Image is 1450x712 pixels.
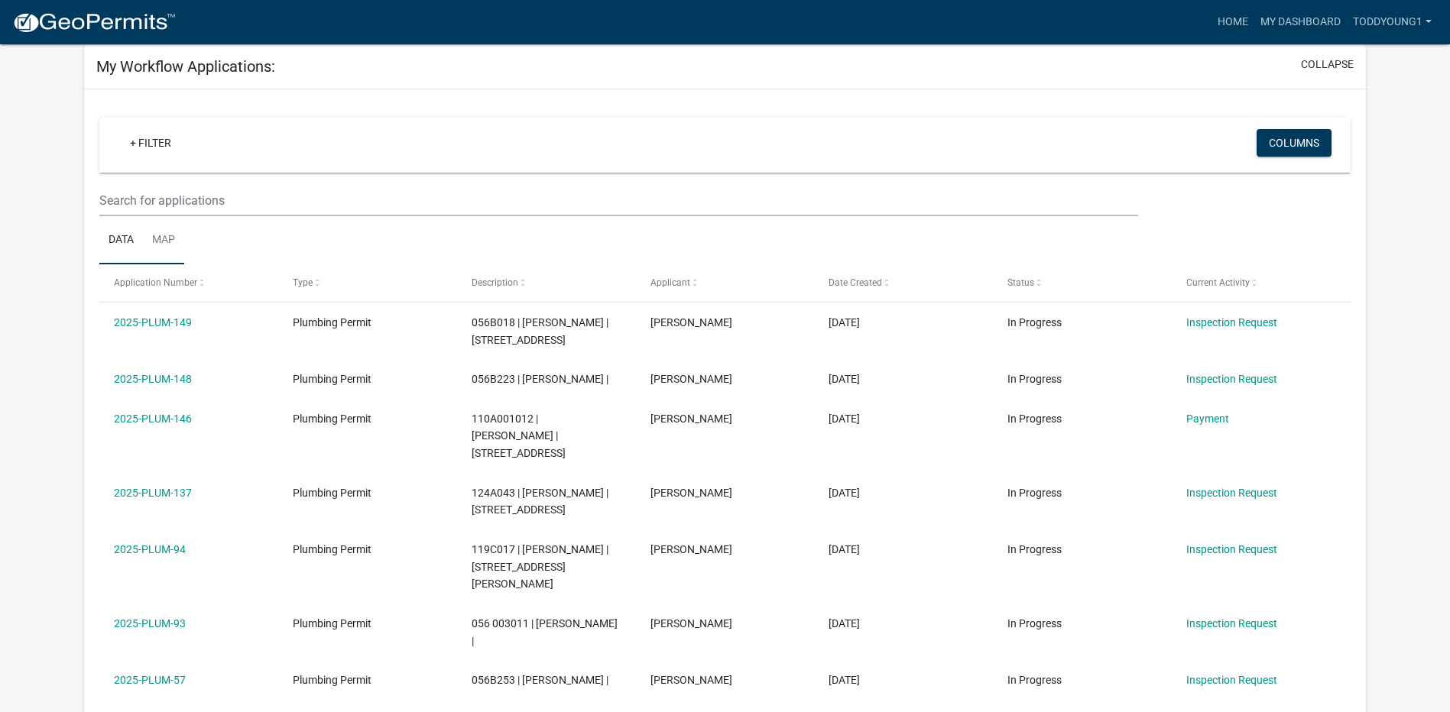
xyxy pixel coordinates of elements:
[1347,8,1438,37] a: Toddyoung1
[650,487,732,499] span: Todd Eugene Young
[650,413,732,425] span: Todd Eugene Young
[993,264,1172,301] datatable-header-cell: Status
[1186,543,1277,555] a: Inspection Request
[1186,373,1277,385] a: Inspection Request
[1007,617,1062,629] span: In Progress
[650,543,732,555] span: Todd Eugene Young
[293,674,371,686] span: Plumbing Permit
[1301,57,1354,73] button: collapse
[650,617,732,629] span: Todd Eugene Young
[472,373,608,385] span: 056B223 | Todd E Young |
[472,674,608,686] span: 056B253 | Todd E Young |
[114,373,192,385] a: 2025-PLUM-148
[472,543,608,591] span: 119C017 | Todd E Young | 255 SPIVEY RD
[1254,8,1347,37] a: My Dashboard
[1172,264,1351,301] datatable-header-cell: Current Activity
[472,487,608,516] span: 124A043 | Todd E Young | 101 White Sage Lane
[1007,373,1062,385] span: In Progress
[457,264,636,301] datatable-header-cell: Description
[829,543,860,555] span: 05/15/2025
[293,413,371,425] span: Plumbing Permit
[1212,8,1254,37] a: Home
[829,617,860,629] span: 05/14/2025
[114,487,192,499] a: 2025-PLUM-137
[278,264,457,301] datatable-header-cell: Type
[293,373,371,385] span: Plumbing Permit
[114,674,186,686] a: 2025-PLUM-57
[650,373,732,385] span: Todd Eugene Young
[143,216,184,265] a: Map
[472,617,618,647] span: 056 003011 | Todd E Young |
[1007,277,1034,288] span: Status
[472,413,566,460] span: 110A001012 | Todd E Young | 1030 Brookstead Drive
[1186,316,1277,328] a: Inspection Request
[293,277,313,288] span: Type
[1257,129,1332,157] button: Columns
[829,674,860,686] span: 03/18/2025
[472,277,518,288] span: Description
[635,264,814,301] datatable-header-cell: Applicant
[99,264,278,301] datatable-header-cell: Application Number
[114,277,197,288] span: Application Number
[114,316,192,328] a: 2025-PLUM-149
[814,264,993,301] datatable-header-cell: Date Created
[114,543,186,555] a: 2025-PLUM-94
[1186,617,1277,629] a: Inspection Request
[829,413,860,425] span: 07/23/2025
[650,674,732,686] span: Todd Eugene Young
[829,373,860,385] span: 07/24/2025
[293,543,371,555] span: Plumbing Permit
[118,129,183,157] a: + Filter
[114,617,186,629] a: 2025-PLUM-93
[293,316,371,328] span: Plumbing Permit
[1007,674,1062,686] span: In Progress
[1186,487,1277,499] a: Inspection Request
[650,316,732,328] span: Todd Eugene Young
[829,316,860,328] span: 07/24/2025
[99,216,143,265] a: Data
[1007,543,1062,555] span: In Progress
[1007,487,1062,499] span: In Progress
[293,487,371,499] span: Plumbing Permit
[1007,413,1062,425] span: In Progress
[96,57,275,76] h5: My Workflow Applications:
[1186,277,1250,288] span: Current Activity
[1186,413,1229,425] a: Payment
[1007,316,1062,328] span: In Progress
[99,185,1138,216] input: Search for applications
[650,277,690,288] span: Applicant
[1186,674,1277,686] a: Inspection Request
[829,277,882,288] span: Date Created
[829,487,860,499] span: 07/10/2025
[472,316,608,346] span: 056B018 | Todd E Young | 102 Rockville Springs
[293,617,371,629] span: Plumbing Permit
[114,413,192,425] a: 2025-PLUM-146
